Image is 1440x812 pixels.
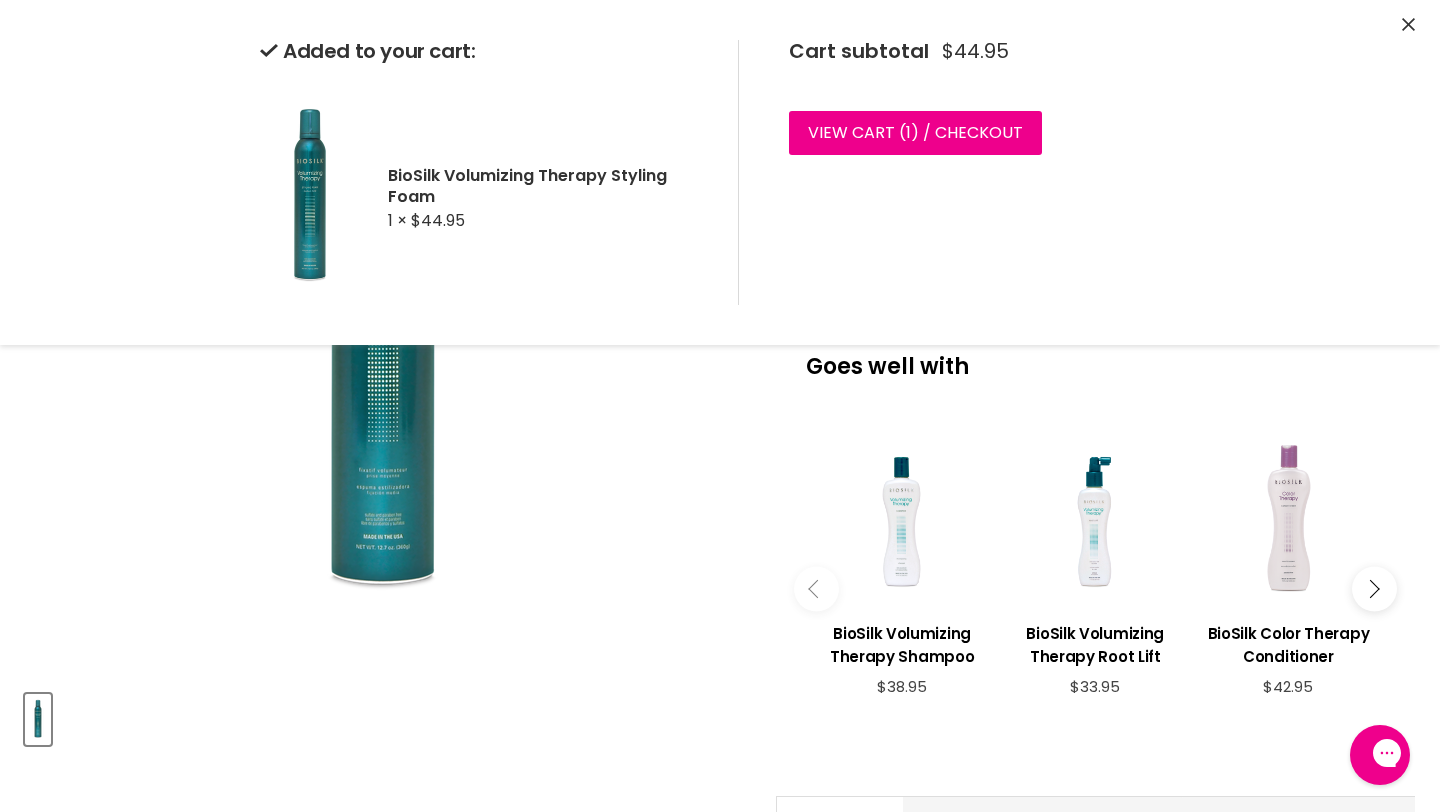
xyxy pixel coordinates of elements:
[816,607,989,678] a: View product:BioSilk Volumizing Therapy Shampoo
[1070,676,1120,697] span: $33.95
[260,40,706,63] h2: Added to your cart:
[388,165,706,207] h2: BioSilk Volumizing Therapy Styling Foam
[1202,622,1375,668] h3: BioSilk Color Therapy Conditioner
[1009,607,1182,678] a: View product:BioSilk Volumizing Therapy Root Lift
[816,622,989,668] h3: BioSilk Volumizing Therapy Shampoo
[22,688,744,745] div: Product thumbnails
[1402,15,1415,36] button: Close
[1202,607,1375,678] a: View product:BioSilk Color Therapy Conditioner
[1009,622,1182,668] h3: BioSilk Volumizing Therapy Root Lift
[906,121,911,144] span: 1
[388,209,407,232] span: 1 ×
[25,694,51,745] button: BioSilk Volumizing Therapy Styling Foam
[411,209,465,232] span: $44.95
[877,676,927,697] span: $38.95
[260,91,360,305] img: BioSilk Volumizing Therapy Styling Foam
[1263,676,1313,697] span: $42.95
[789,111,1042,155] a: View cart (1) / Checkout
[27,696,49,743] img: BioSilk Volumizing Therapy Styling Foam
[942,40,1009,63] span: $44.95
[806,323,1385,389] p: Goes well with
[789,37,929,65] span: Cart subtotal
[1340,718,1420,792] iframe: Gorgias live chat messenger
